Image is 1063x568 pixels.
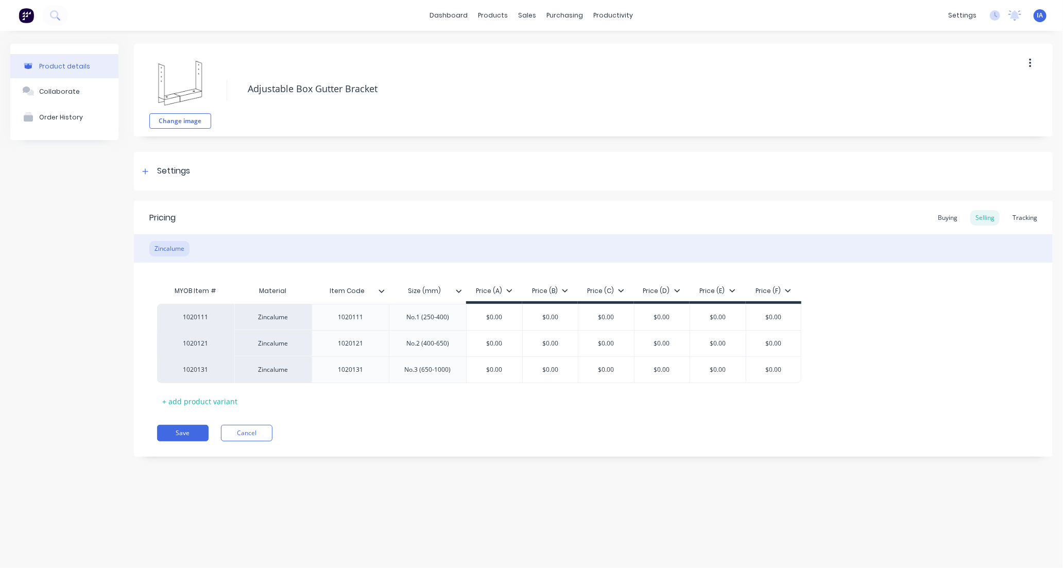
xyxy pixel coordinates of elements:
button: Save [157,425,209,441]
div: Selling [970,210,1000,226]
div: Material [234,281,312,301]
div: $0.00 [523,331,578,356]
button: Order History [10,104,118,130]
div: 1020131 [325,363,376,376]
div: $0.00 [746,331,801,356]
div: 1020121 [167,339,224,348]
div: $0.00 [523,357,578,383]
div: Order History [39,113,83,121]
div: No.2 (400-650) [398,337,457,350]
div: purchasing [542,8,589,23]
div: Zincalume [149,241,190,256]
div: $0.00 [467,304,522,330]
div: sales [513,8,542,23]
div: Zincalume [234,304,312,330]
a: dashboard [425,8,473,23]
div: No.3 (650-1000) [397,363,459,376]
div: 1020131Zincalume1020131No.3 (650-1000)$0.00$0.00$0.00$0.00$0.00$0.00 [157,356,801,383]
div: $0.00 [690,304,746,330]
div: Buying [933,210,963,226]
div: settings [943,8,982,23]
div: $0.00 [467,331,522,356]
div: 1020111Zincalume1020111No.1 (250-400)$0.00$0.00$0.00$0.00$0.00$0.00 [157,304,801,330]
div: $0.00 [690,357,746,383]
div: Zincalume [234,330,312,356]
div: Price (A) [476,286,512,296]
span: IA [1037,11,1043,20]
div: Item Code [312,281,389,301]
div: 1020121 [325,337,376,350]
div: $0.00 [690,331,746,356]
div: Product details [39,62,90,70]
div: Collaborate [39,88,80,95]
div: 1020131 [167,365,224,374]
button: Cancel [221,425,272,441]
div: Item Code [312,278,383,304]
div: Pricing [149,212,176,224]
div: $0.00 [578,331,634,356]
div: MYOB Item # [157,281,234,301]
div: Size (mm) [389,281,466,301]
div: Price (B) [532,286,568,296]
div: fileChange image [149,51,211,129]
div: $0.00 [635,357,690,383]
div: productivity [589,8,639,23]
button: Collaborate [10,78,118,104]
div: Price (D) [643,286,680,296]
div: $0.00 [578,304,634,330]
div: products [473,8,513,23]
div: + add product variant [157,393,243,409]
div: $0.00 [578,357,634,383]
div: $0.00 [467,357,522,383]
div: 1020111 [167,313,224,322]
button: Product details [10,54,118,78]
div: 1020111 [325,311,376,324]
div: Zincalume [234,356,312,383]
div: Settings [157,165,190,178]
div: $0.00 [746,357,801,383]
div: $0.00 [635,331,690,356]
button: Change image [149,113,211,129]
textarea: Adjustable Box Gutter Bracket [243,77,953,101]
div: Price (C) [587,286,624,296]
div: $0.00 [635,304,690,330]
div: No.1 (250-400) [398,311,457,324]
div: 1020121Zincalume1020121No.2 (400-650)$0.00$0.00$0.00$0.00$0.00$0.00 [157,330,801,356]
div: Price (E) [700,286,735,296]
div: Tracking [1007,210,1042,226]
div: $0.00 [746,304,801,330]
img: file [155,57,206,108]
img: Factory [19,8,34,23]
div: Price (F) [756,286,791,296]
div: $0.00 [523,304,578,330]
div: Size (mm) [389,278,460,304]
